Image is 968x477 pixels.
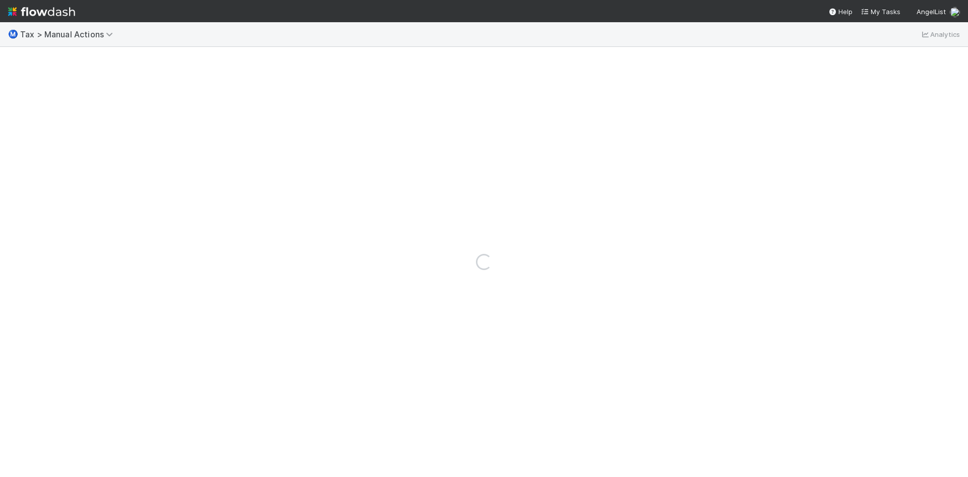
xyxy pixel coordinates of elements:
span: AngelList [917,8,946,16]
span: Ⓜ️ [8,30,18,38]
a: My Tasks [861,7,900,17]
span: Tax > Manual Actions [20,29,118,39]
img: logo-inverted-e16ddd16eac7371096b0.svg [8,3,75,20]
span: My Tasks [861,8,900,16]
a: Analytics [920,28,960,40]
div: Help [828,7,853,17]
img: avatar_e41e7ae5-e7d9-4d8d-9f56-31b0d7a2f4fd.png [950,7,960,17]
